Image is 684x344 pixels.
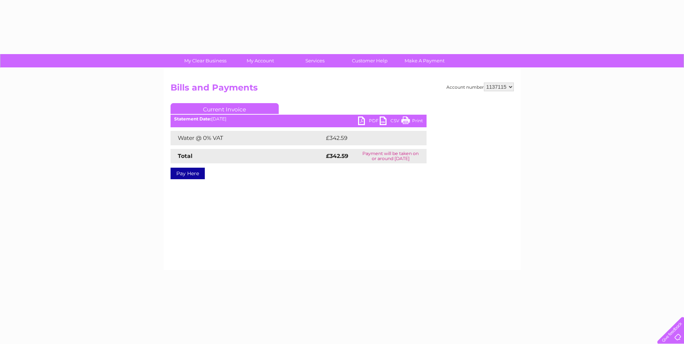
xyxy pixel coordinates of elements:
[355,149,426,163] td: Payment will be taken on or around [DATE]
[401,116,423,127] a: Print
[358,116,380,127] a: PDF
[340,54,400,67] a: Customer Help
[395,54,454,67] a: Make A Payment
[380,116,401,127] a: CSV
[230,54,290,67] a: My Account
[176,54,235,67] a: My Clear Business
[171,83,514,96] h2: Bills and Payments
[446,83,514,91] div: Account number
[285,54,345,67] a: Services
[178,153,193,159] strong: Total
[171,168,205,179] a: Pay Here
[326,153,348,159] strong: £342.59
[171,116,427,122] div: [DATE]
[174,116,211,122] b: Statement Date:
[171,103,279,114] a: Current Invoice
[324,131,414,145] td: £342.59
[171,131,324,145] td: Water @ 0% VAT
